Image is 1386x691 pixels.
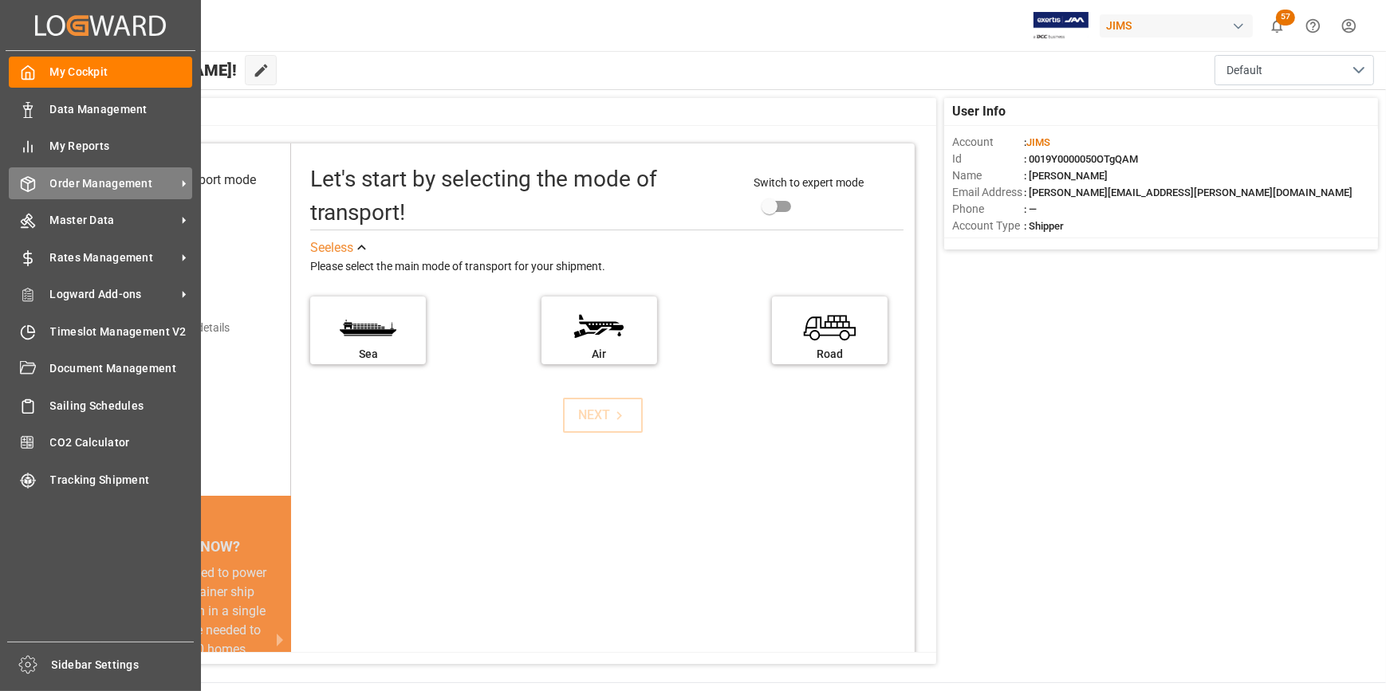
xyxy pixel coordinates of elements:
a: Sailing Schedules [9,390,192,421]
span: Timeslot Management V2 [50,324,193,340]
span: : [PERSON_NAME] [1024,170,1108,182]
span: JIMS [1026,136,1050,148]
span: My Reports [50,138,193,155]
div: Air [549,346,649,363]
div: NEXT [579,406,628,425]
div: See less [310,238,353,257]
a: My Reports [9,131,192,162]
a: Tracking Shipment [9,464,192,495]
span: Sidebar Settings [52,657,195,673]
img: Exertis%20JAM%20-%20Email%20Logo.jpg_1722504956.jpg [1034,12,1089,40]
button: open menu [1215,55,1374,85]
div: Sea [318,346,418,363]
a: CO2 Calculator [9,427,192,458]
span: User Info [952,102,1006,121]
span: Phone [952,201,1024,218]
span: Switch to expert mode [754,176,864,189]
span: Email Address [952,184,1024,201]
a: Timeslot Management V2 [9,316,192,347]
a: Data Management [9,93,192,124]
span: Master Data [50,212,176,229]
div: Select transport mode [132,171,256,190]
span: Default [1227,62,1262,79]
span: : [1024,136,1050,148]
span: Document Management [50,360,193,377]
span: : [PERSON_NAME][EMAIL_ADDRESS][PERSON_NAME][DOMAIN_NAME] [1024,186,1353,198]
span: Order Management [50,175,176,192]
span: Account Type [952,218,1024,234]
span: Id [952,151,1024,167]
span: Tracking Shipment [50,472,193,489]
div: Let's start by selecting the mode of transport! [310,163,738,230]
span: Account [952,134,1024,151]
span: : — [1024,203,1037,215]
span: My Cockpit [50,64,193,80]
span: CO2 Calculator [50,434,193,451]
span: Logward Add-ons [50,286,176,303]
a: My Cockpit [9,57,192,88]
span: Rates Management [50,249,176,266]
button: JIMS [1100,10,1259,41]
a: Document Management [9,353,192,384]
button: NEXT [563,398,643,433]
span: Sailing Schedules [50,398,193,414]
div: JIMS [1100,14,1253,37]
button: show 57 new notifications [1259,8,1295,44]
span: Data Management [50,101,193,118]
span: : Shipper [1024,220,1064,232]
button: Help Center [1295,8,1331,44]
span: Name [952,167,1024,184]
span: : 0019Y0000050OTgQAM [1024,153,1138,165]
div: Road [780,346,880,363]
span: 57 [1276,10,1295,26]
div: Please select the main mode of transport for your shipment. [310,257,904,277]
